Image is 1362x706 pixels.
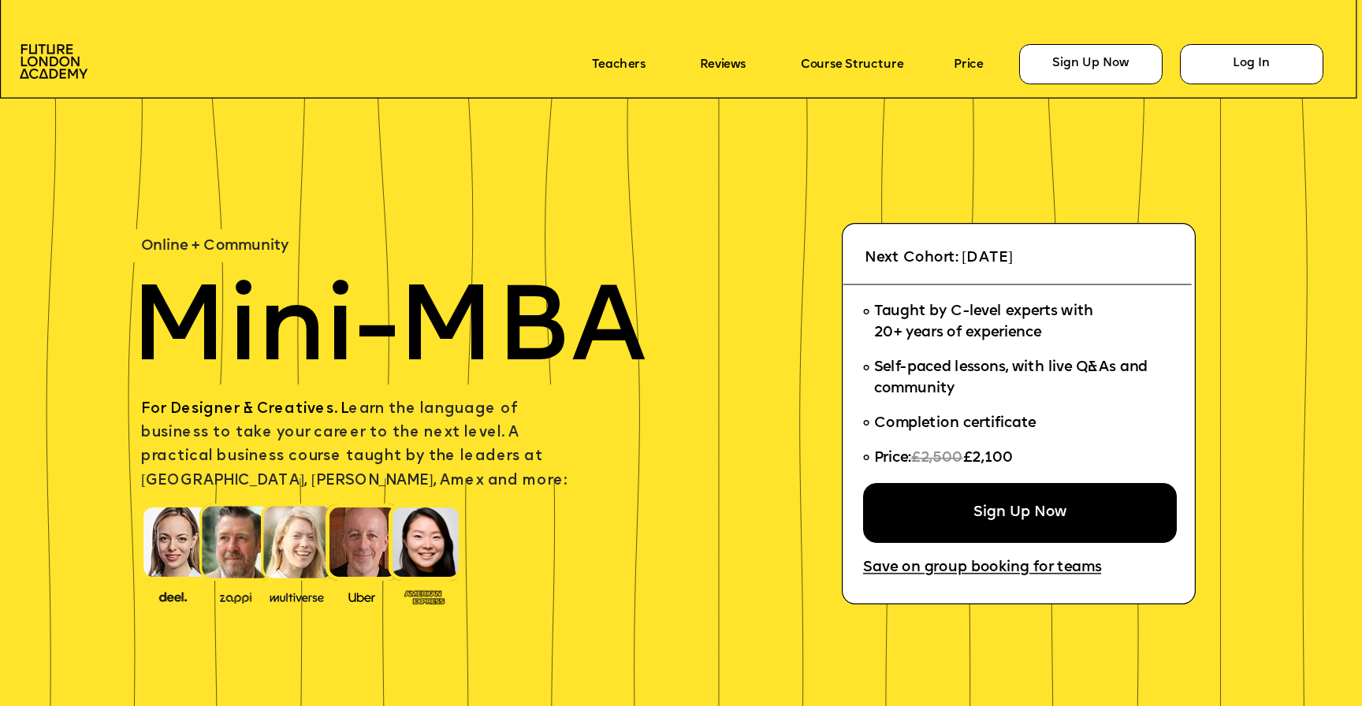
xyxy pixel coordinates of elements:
a: Teachers [592,58,646,71]
a: Price [954,58,983,71]
span: Completion certificate [874,417,1036,432]
span: £2,100 [963,451,1014,466]
span: Self-paced lessons, with live Q&As and community [874,361,1152,397]
img: image-93eab660-639c-4de6-957c-4ae039a0235a.png [398,586,452,606]
img: image-b2f1584c-cbf7-4a77-bbe0-f56ae6ee31f2.png [209,589,262,604]
img: image-b7d05013-d886-4065-8d38-3eca2af40620.png [265,587,329,604]
img: image-aac980e9-41de-4c2d-a048-f29dd30a0068.png [20,44,87,79]
span: Taught by C-level experts with 20+ years of experience [874,305,1093,341]
span: £2,500 [911,451,963,466]
span: For Designer & Creatives. L [141,402,348,417]
a: Reviews [700,58,745,71]
span: earn the language of business to take your career to the next level. A practical business course ... [141,402,566,489]
span: Online + Community [141,239,288,254]
a: Course Structure [801,58,903,71]
span: Price: [874,451,911,466]
img: image-388f4489-9820-4c53-9b08-f7df0b8d4ae2.png [147,587,200,604]
a: Save on group booking for teams [863,561,1101,577]
span: Mini-MBA [130,280,646,386]
span: Next Cohort: [DATE] [865,251,1013,266]
img: image-99cff0b2-a396-4aab-8550-cf4071da2cb9.png [335,589,389,604]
